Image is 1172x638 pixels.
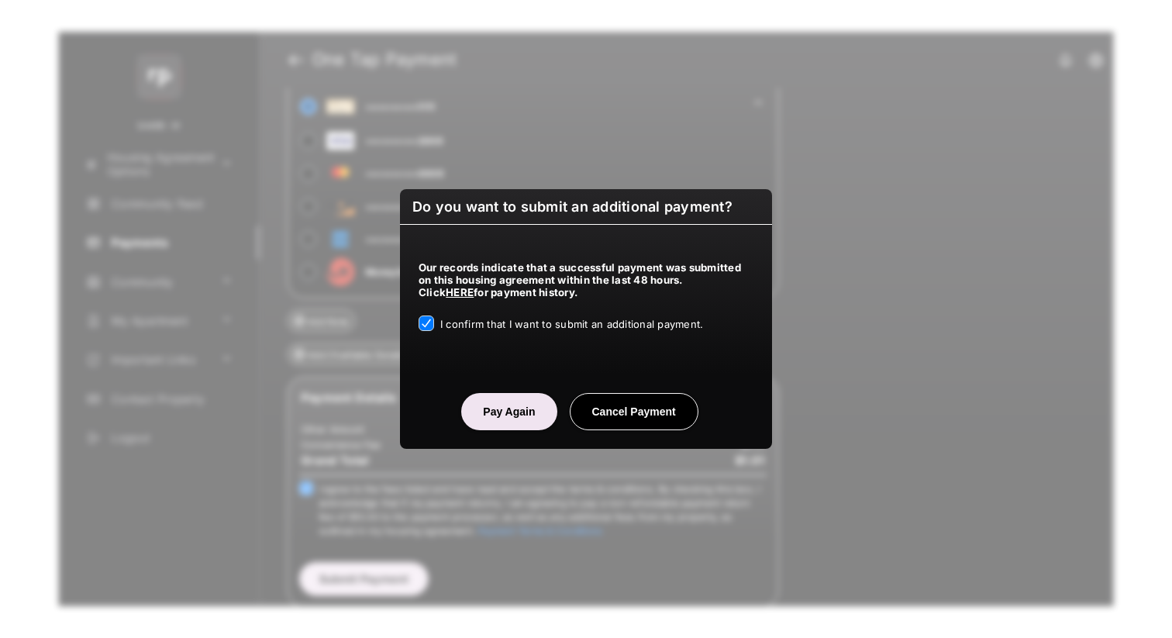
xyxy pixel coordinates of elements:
h6: Do you want to submit an additional payment? [400,189,772,225]
h5: Our records indicate that a successful payment was submitted on this housing agreement within the... [419,261,753,298]
span: I confirm that I want to submit an additional payment. [440,318,703,330]
a: HERE [446,286,474,298]
button: Cancel Payment [570,393,698,430]
button: Pay Again [461,393,557,430]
